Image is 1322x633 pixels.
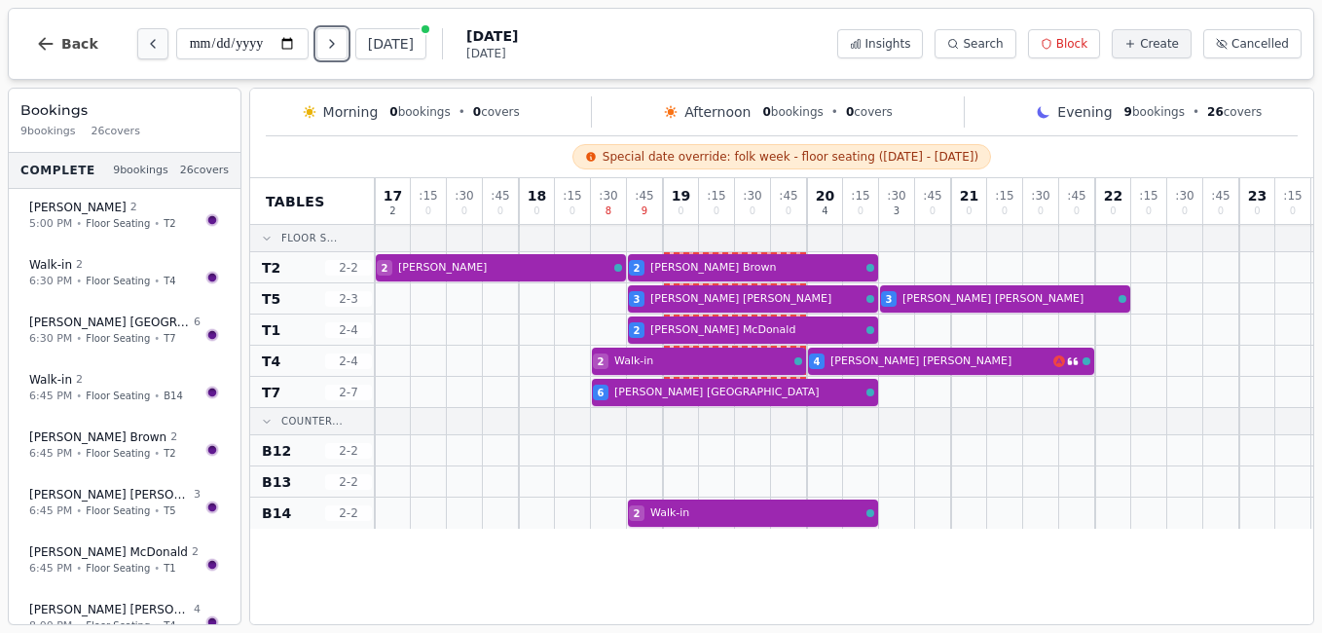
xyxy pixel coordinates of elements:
span: • [154,331,160,346]
span: Counter... [281,414,343,428]
span: 6:45 PM [29,503,72,520]
span: • [76,561,82,576]
span: Morning [323,102,379,122]
span: : 30 [455,190,473,202]
h3: Bookings [20,100,229,120]
button: [PERSON_NAME] McDonald26:45 PM•Floor Seating•T1 [17,534,233,587]
span: 0 [533,206,539,216]
span: bookings [762,104,823,120]
span: 2 [382,261,388,276]
span: 3 [634,292,641,307]
span: Complete [20,163,95,178]
span: 2 - 2 [325,443,372,459]
button: Insights [837,29,924,58]
span: 2 [634,261,641,276]
span: : 45 [1067,190,1085,202]
span: Afternoon [684,102,751,122]
span: 6 [598,386,605,400]
span: • [76,331,82,346]
span: 2 [192,544,199,561]
span: T7 [262,383,280,402]
span: [PERSON_NAME] Brown [650,260,863,277]
span: Search [963,36,1003,52]
span: 5:00 PM [29,216,72,233]
span: 9 bookings [20,124,76,140]
span: Floor Seating [86,446,150,461]
span: 0 [1074,206,1080,216]
span: [DATE] [466,26,518,46]
span: • [1193,104,1199,120]
span: 0 [750,206,755,216]
span: Walk-in [29,372,72,388]
button: [PERSON_NAME] [GEOGRAPHIC_DATA]66:30 PM•Floor Seating•T7 [17,304,233,357]
span: T1 [164,561,175,576]
span: 6:30 PM [29,274,72,290]
span: covers [1207,104,1262,120]
span: T4 [164,274,175,288]
span: 0 [1038,206,1044,216]
span: 6:45 PM [29,389,72,405]
span: : 30 [1175,190,1193,202]
span: 26 covers [92,124,140,140]
span: • [154,561,160,576]
span: 22 [1104,189,1122,203]
span: • [76,216,82,231]
span: Tables [266,192,325,211]
span: 3 [194,487,201,503]
span: 2 - 4 [325,322,372,338]
span: • [76,618,82,633]
span: : 15 [563,190,581,202]
span: [PERSON_NAME] [GEOGRAPHIC_DATA] [29,315,190,330]
span: Block [1056,36,1087,52]
span: : 30 [887,190,905,202]
span: 4 [822,206,827,216]
span: 0 [1002,206,1008,216]
span: Floor Seating [86,618,150,633]
span: 6:45 PM [29,446,72,463]
span: 9 [1124,105,1132,119]
span: : 45 [779,190,797,202]
button: Walk-in 26:30 PM•Floor Seating•T4 [17,246,233,300]
span: 0 [473,105,481,119]
span: 0 [1146,206,1152,216]
span: 0 [966,206,972,216]
span: 2 [598,354,605,369]
span: : 15 [707,190,725,202]
span: [PERSON_NAME] McDonald [29,544,188,560]
span: [PERSON_NAME] [PERSON_NAME] [830,354,1049,370]
span: 0 [858,206,863,216]
span: • [76,503,82,518]
span: [PERSON_NAME] [PERSON_NAME] [29,487,190,503]
button: Cancelled [1203,29,1302,58]
span: 26 covers [180,163,229,179]
span: 0 [714,206,719,216]
span: : 45 [1211,190,1230,202]
span: 0 [461,206,467,216]
span: : 45 [491,190,509,202]
span: 2 - 2 [325,260,372,276]
span: 0 [1110,206,1116,216]
span: [PERSON_NAME] [PERSON_NAME] [902,291,1115,308]
span: 4 [194,602,201,618]
span: Cancelled [1231,36,1289,52]
span: 23 [1248,189,1267,203]
span: • [154,274,160,288]
span: 2 [389,206,395,216]
span: T2 [262,258,280,278]
span: 2 [634,323,641,338]
span: [DATE] [466,46,518,61]
span: Floor S... [281,231,338,245]
span: B12 [262,441,291,461]
span: 0 [762,105,770,119]
span: Create [1140,36,1179,52]
span: : 15 [995,190,1013,202]
span: • [154,216,160,231]
svg: Allergens: Gluten [1053,355,1065,367]
span: 2 - 7 [325,385,372,400]
span: : 15 [1139,190,1157,202]
span: 9 [642,206,647,216]
span: T2 [164,446,175,461]
span: 2 [76,257,83,274]
span: 2 [634,506,641,521]
span: covers [846,104,893,120]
